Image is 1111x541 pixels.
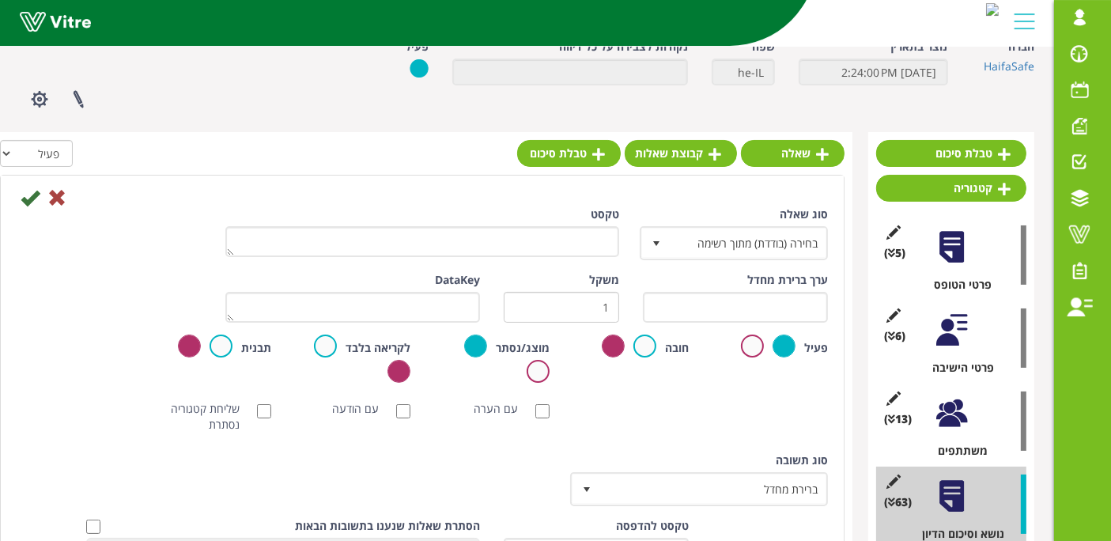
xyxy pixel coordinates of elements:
input: Hide question based on answer [86,520,100,534]
label: DataKey [435,272,480,288]
label: ערך ברירת מחדל [747,272,828,288]
span: (5 ) [884,245,905,261]
label: שפה [752,39,775,55]
label: חובה [665,340,689,356]
span: (63 ) [884,494,912,510]
label: נקודות לצבירה על כל דיווח [559,39,688,55]
img: yes [410,59,429,78]
label: עם הודעה [332,401,395,417]
label: טקסט להדפסה [616,518,689,534]
div: פרטי הישיבה [888,360,1026,376]
label: משקל [589,272,619,288]
label: פעיל [405,39,429,55]
input: עם הערה [535,404,550,418]
label: תבנית [241,340,271,356]
input: עם הודעה [396,404,410,418]
span: select [642,229,671,257]
a: טבלת סיכום [876,140,1026,167]
label: עם הערה [474,401,534,417]
span: (6 ) [884,328,905,344]
label: טקסט [591,206,619,222]
a: טבלת סיכום [517,140,621,167]
label: סוג תשובה [776,452,828,468]
div: פרטי הטופס [888,277,1026,293]
div: משתתפים [888,443,1026,459]
span: select [573,475,601,503]
input: שליחת קטגוריה נסתרת [257,404,271,418]
span: בחירה (בודדת) מתוך רשימה [670,229,826,257]
a: קטגוריה [876,175,1026,202]
label: סוג שאלה [780,206,828,222]
a: שאלה [741,140,845,167]
span: ברירת מחדל [600,475,826,503]
label: הסתרת שאלות שנענו בתשובות הבאות [295,518,480,534]
span: (13 ) [884,411,912,427]
label: נוצר בתאריך [889,39,948,55]
a: קבוצת שאלות [625,140,737,167]
a: HaifaSafe [984,59,1034,74]
label: שליחת קטגוריה נסתרת [156,401,255,433]
img: c0dca6a0-d8b6-4077-9502-601a54a2ea4a.jpg [986,3,999,16]
label: מוצג/נסתר [496,340,550,356]
label: חברה [1008,39,1034,55]
label: לקריאה בלבד [346,340,410,356]
label: פעיל [804,340,828,356]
